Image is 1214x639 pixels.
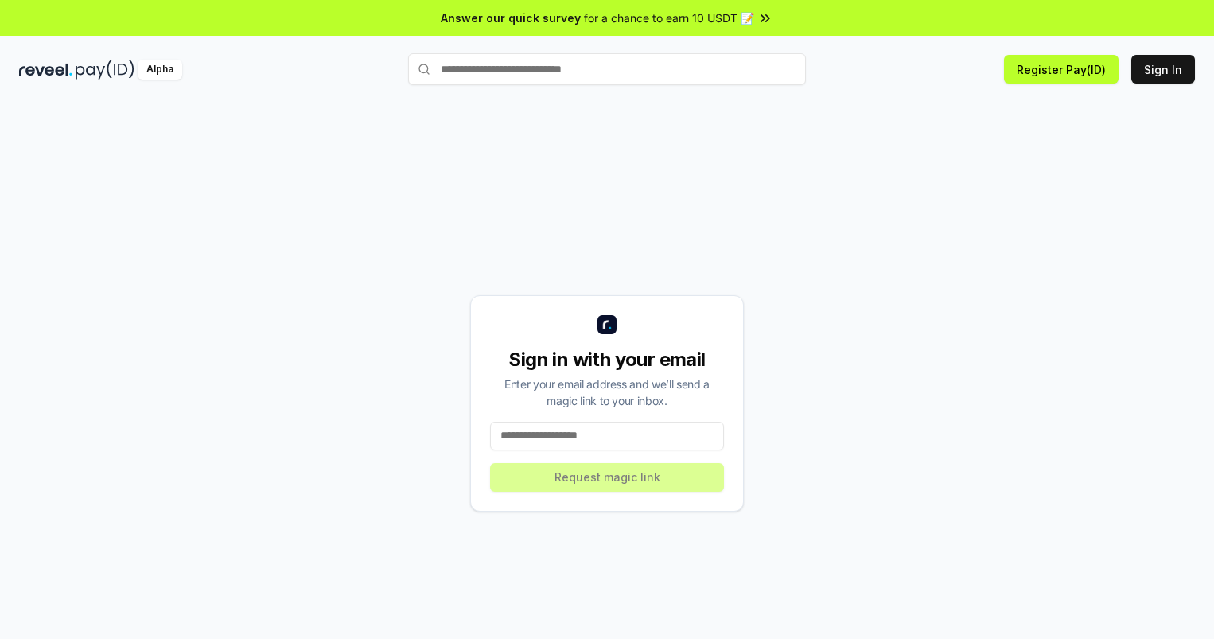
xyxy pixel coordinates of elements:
button: Sign In [1131,55,1195,84]
div: Enter your email address and we’ll send a magic link to your inbox. [490,376,724,409]
img: pay_id [76,60,134,80]
img: logo_small [597,315,617,334]
span: for a chance to earn 10 USDT 📝 [584,10,754,26]
div: Alpha [138,60,182,80]
button: Register Pay(ID) [1004,55,1119,84]
span: Answer our quick survey [441,10,581,26]
img: reveel_dark [19,60,72,80]
div: Sign in with your email [490,347,724,372]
